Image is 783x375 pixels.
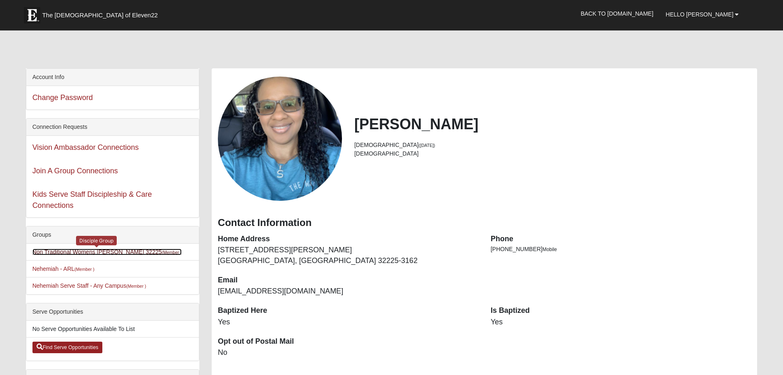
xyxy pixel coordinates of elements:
[162,250,182,255] small: (Member )
[218,305,478,316] dt: Baptized Here
[32,93,93,102] a: Change Password
[74,267,94,272] small: (Member )
[218,286,478,297] dd: [EMAIL_ADDRESS][DOMAIN_NAME]
[491,305,751,316] dt: Is Baptized
[42,11,158,19] span: The [DEMOGRAPHIC_DATA] of Eleven22
[26,69,199,86] div: Account Info
[218,275,478,286] dt: Email
[218,347,478,358] dd: No
[32,249,182,255] a: Non Traditional Womens [PERSON_NAME] 32225(Member )
[26,119,199,136] div: Connection Requests
[26,226,199,244] div: Groups
[32,190,152,210] a: Kids Serve Staff Discipleship & Care Connections
[26,303,199,321] div: Serve Opportunities
[218,217,751,229] h3: Contact Information
[543,247,557,252] span: Mobile
[419,143,435,148] small: ([DATE])
[491,234,751,245] dt: Phone
[354,115,751,133] h2: [PERSON_NAME]
[354,149,751,158] li: [DEMOGRAPHIC_DATA]
[76,236,117,245] div: Disciple Group
[354,141,751,149] li: [DEMOGRAPHIC_DATA]
[20,3,184,23] a: The [DEMOGRAPHIC_DATA] of Eleven22
[32,342,103,353] a: Find Serve Opportunities
[218,336,478,347] dt: Opt out of Postal Mail
[24,7,40,23] img: Eleven22 logo
[26,321,199,338] li: No Serve Opportunities Available To List
[32,266,95,272] a: Nehemiah - ARL(Member )
[666,11,734,18] span: Hello [PERSON_NAME]
[32,143,139,151] a: Vision Ambassador Connections
[126,284,146,289] small: (Member )
[660,4,745,25] a: Hello [PERSON_NAME]
[491,317,751,328] dd: Yes
[491,245,751,254] li: [PHONE_NUMBER]
[32,282,146,289] a: Nehemiah Serve Staff - Any Campus(Member )
[218,234,478,245] dt: Home Address
[218,245,478,266] dd: [STREET_ADDRESS][PERSON_NAME] [GEOGRAPHIC_DATA], [GEOGRAPHIC_DATA] 32225-3162
[575,3,660,24] a: Back to [DOMAIN_NAME]
[218,77,342,201] a: View Fullsize Photo
[32,167,118,175] a: Join A Group Connections
[218,317,478,328] dd: Yes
